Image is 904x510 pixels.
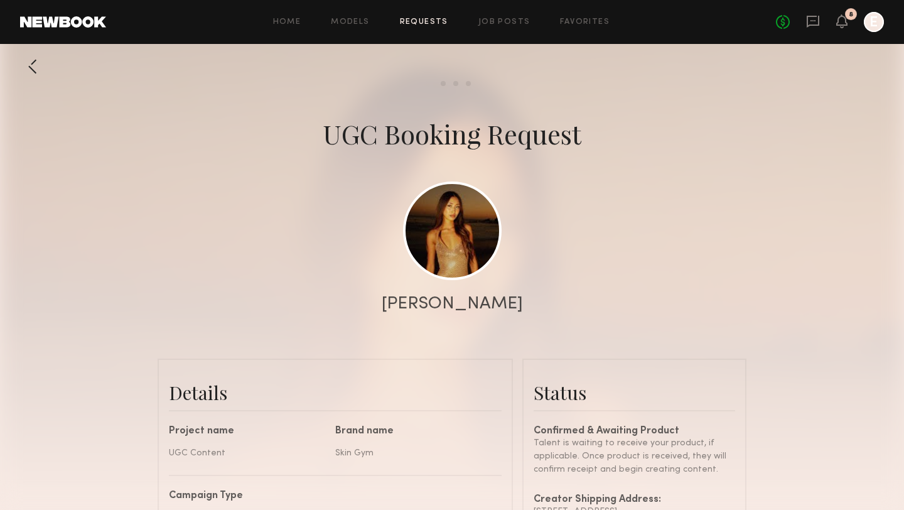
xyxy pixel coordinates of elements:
[534,426,735,437] div: Confirmed & Awaiting Product
[169,426,326,437] div: Project name
[382,295,523,313] div: [PERSON_NAME]
[169,380,502,405] div: Details
[864,12,884,32] a: E
[534,495,735,505] div: Creator Shipping Address:
[323,116,581,151] div: UGC Booking Request
[335,426,492,437] div: Brand name
[534,437,735,476] div: Talent is waiting to receive your product, if applicable. Once product is received, they will con...
[331,18,369,26] a: Models
[478,18,530,26] a: Job Posts
[560,18,610,26] a: Favorites
[849,11,853,18] div: 8
[335,447,492,460] div: Skin Gym
[400,18,448,26] a: Requests
[273,18,301,26] a: Home
[169,491,492,501] div: Campaign Type
[534,380,735,405] div: Status
[169,447,326,460] div: UGC Content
